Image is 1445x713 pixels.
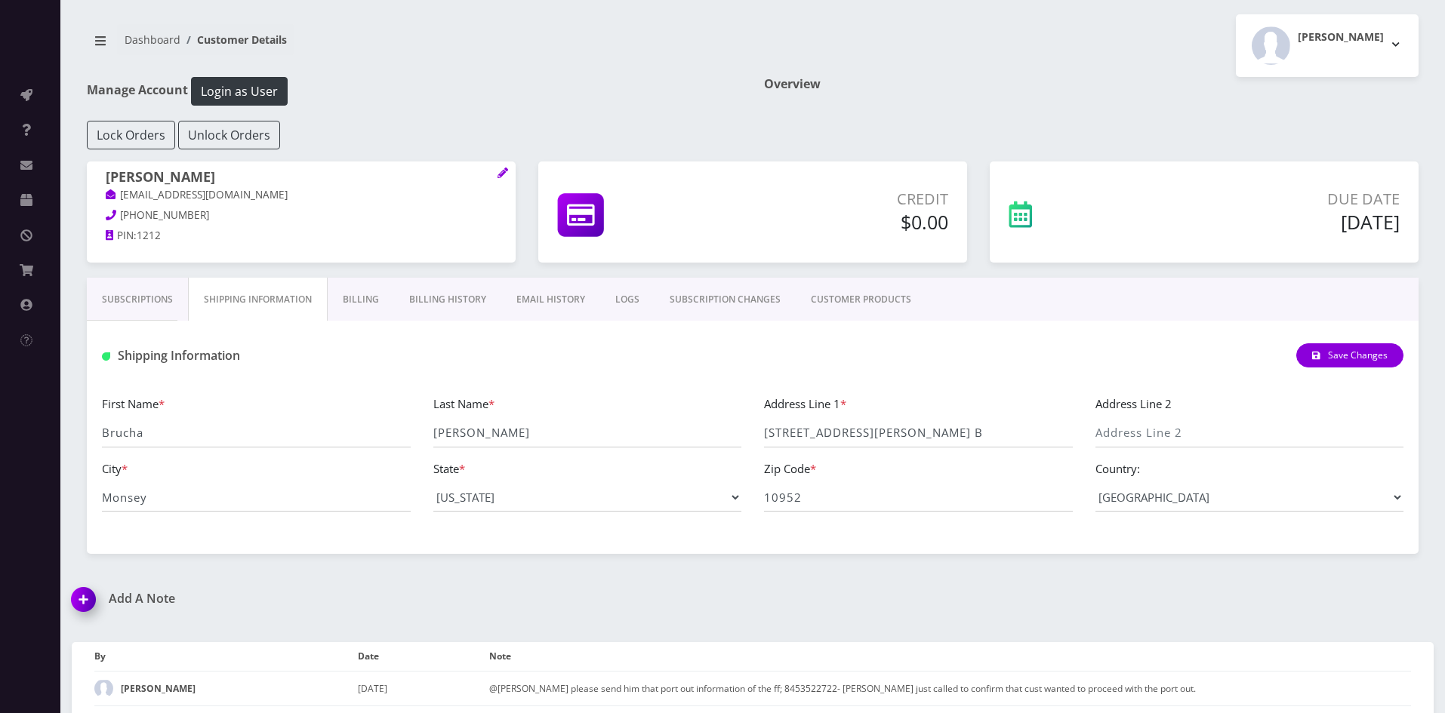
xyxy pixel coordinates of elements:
label: Zip Code [764,460,816,478]
a: Dashboard [125,32,180,47]
a: PIN: [106,229,137,244]
h1: Manage Account [87,77,741,106]
input: Last Name [433,419,742,447]
button: Lock Orders [87,121,175,149]
h5: $0.00 [729,211,948,233]
li: Customer Details [180,32,287,48]
label: State [433,460,465,478]
h1: Shipping Information [102,349,521,363]
a: Subscriptions [87,278,188,321]
input: City [102,483,411,512]
th: Note [489,642,1411,671]
h2: [PERSON_NAME] [1298,31,1384,44]
label: First Name [102,395,165,413]
input: First Name [102,419,411,447]
nav: breadcrumb [87,24,741,67]
h1: [PERSON_NAME] [106,169,497,187]
label: Last Name [433,395,495,413]
strong: [PERSON_NAME] [121,682,196,695]
input: Address Line 2 [1095,419,1404,447]
a: Billing [328,278,394,321]
button: Unlock Orders [178,121,280,149]
input: Address Line 1 [764,419,1073,447]
th: Date [358,642,489,671]
button: Login as User [191,77,288,106]
p: Credit [729,188,948,211]
td: @[PERSON_NAME] please send him that port out information of the ff; 8453522722- [PERSON_NAME] jus... [489,671,1411,705]
th: By [94,642,358,671]
h5: [DATE] [1147,211,1400,233]
a: SUBSCRIPTION CHANGES [655,278,796,321]
a: Shipping Information [188,278,328,321]
a: EMAIL HISTORY [501,278,600,321]
button: [PERSON_NAME] [1236,14,1419,77]
td: [DATE] [358,671,489,705]
label: City [102,460,128,478]
label: Address Line 1 [764,395,846,413]
a: LOGS [600,278,655,321]
a: Billing History [394,278,501,321]
span: [PHONE_NUMBER] [120,208,209,222]
button: Save Changes [1296,343,1403,367]
a: Add A Note [72,592,741,606]
input: Zip [764,483,1073,512]
span: 1212 [137,229,161,242]
h1: Overview [764,77,1419,91]
label: Address Line 2 [1095,395,1172,413]
a: [EMAIL_ADDRESS][DOMAIN_NAME] [106,188,288,203]
a: CUSTOMER PRODUCTS [796,278,926,321]
label: Country: [1095,460,1140,478]
a: Login as User [188,81,288,98]
p: Due Date [1147,188,1400,211]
